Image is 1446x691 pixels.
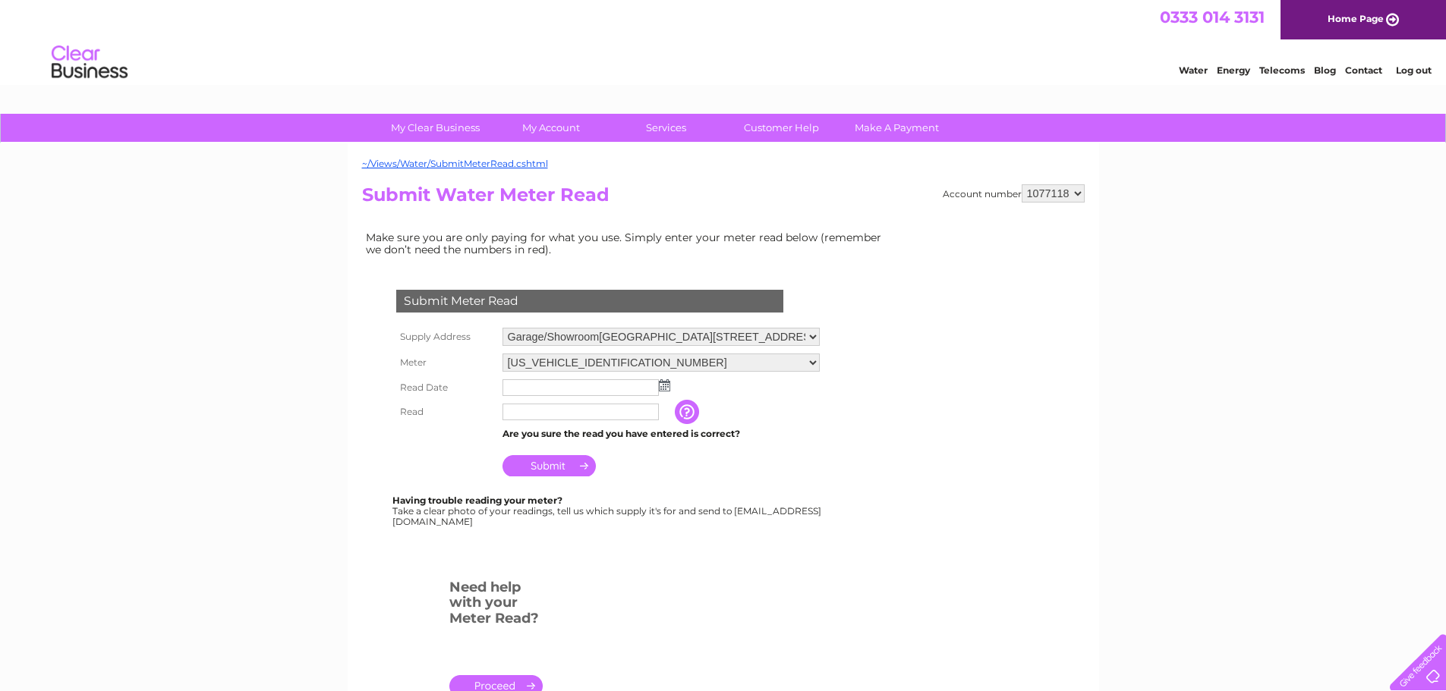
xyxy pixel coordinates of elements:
[1396,64,1432,76] a: Log out
[499,424,824,444] td: Are you sure the read you have entered is correct?
[1314,64,1336,76] a: Blog
[51,39,128,86] img: logo.png
[362,228,893,259] td: Make sure you are only paying for what you use. Simply enter your meter read below (remember we d...
[362,158,548,169] a: ~/Views/Water/SubmitMeterRead.cshtml
[392,375,499,400] th: Read Date
[1160,8,1265,27] a: 0333 014 3131
[834,114,959,142] a: Make A Payment
[1179,64,1208,76] a: Water
[675,400,702,424] input: Information
[392,495,562,506] b: Having trouble reading your meter?
[373,114,498,142] a: My Clear Business
[659,379,670,391] img: ...
[1345,64,1382,76] a: Contact
[1259,64,1305,76] a: Telecoms
[365,8,1082,74] div: Clear Business is a trading name of Verastar Limited (registered in [GEOGRAPHIC_DATA] No. 3667643...
[362,184,1085,213] h2: Submit Water Meter Read
[396,290,783,313] div: Submit Meter Read
[392,324,499,350] th: Supply Address
[449,576,543,634] h3: Need help with your Meter Read?
[1217,64,1250,76] a: Energy
[392,350,499,375] th: Meter
[392,495,824,526] div: Take a clear photo of your readings, tell us which supply it's for and send to [EMAIL_ADDRESS][DO...
[943,184,1085,203] div: Account number
[392,400,499,424] th: Read
[502,455,596,476] input: Submit
[603,114,729,142] a: Services
[488,114,613,142] a: My Account
[719,114,844,142] a: Customer Help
